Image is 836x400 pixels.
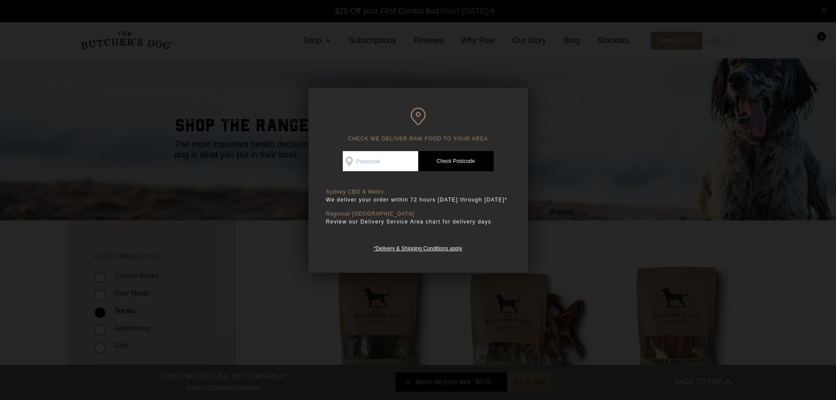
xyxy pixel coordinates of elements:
a: *Delivery & Shipping Conditions apply [374,243,462,252]
p: Regional [GEOGRAPHIC_DATA] [326,211,510,217]
p: We deliver your order within 72 hours [DATE] through [DATE]* [326,195,510,204]
p: Review our Delivery Service Area chart for delivery days [326,217,510,226]
a: Check Postcode [418,151,494,171]
p: Sydney CBD & Metro [326,189,510,195]
h6: CHECK WE DELIVER RAW FOOD TO YOUR AREA [326,108,510,142]
input: Postcode [343,151,418,171]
